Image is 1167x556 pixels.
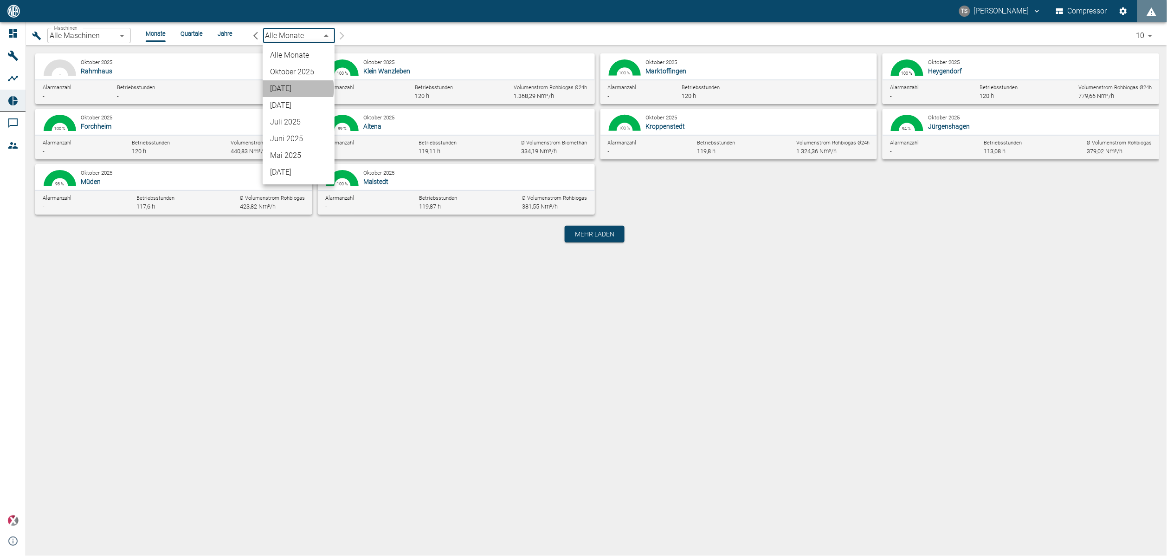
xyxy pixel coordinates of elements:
li: [DATE] [263,97,335,114]
li: Mai 2025 [263,147,335,164]
li: Alle Monate [263,47,335,64]
li: März 2025 [263,181,335,197]
li: Juni 2025 [263,131,335,147]
li: [DATE] [263,80,335,97]
li: Juli 2025 [263,114,335,131]
li: [DATE] [263,164,335,181]
li: Oktober 2025 [263,64,335,80]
